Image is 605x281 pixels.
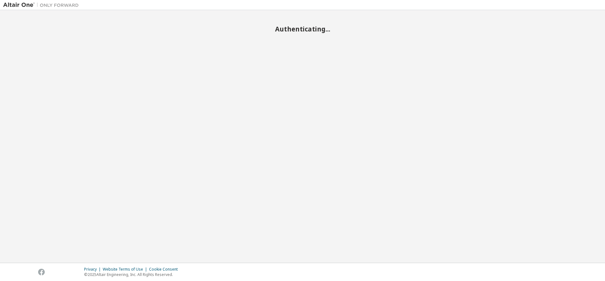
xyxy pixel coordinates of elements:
img: facebook.svg [38,269,45,275]
div: Website Terms of Use [103,267,149,272]
p: © 2025 Altair Engineering, Inc. All Rights Reserved. [84,272,181,277]
div: Cookie Consent [149,267,181,272]
img: Altair One [3,2,82,8]
div: Privacy [84,267,103,272]
h2: Authenticating... [3,25,602,33]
